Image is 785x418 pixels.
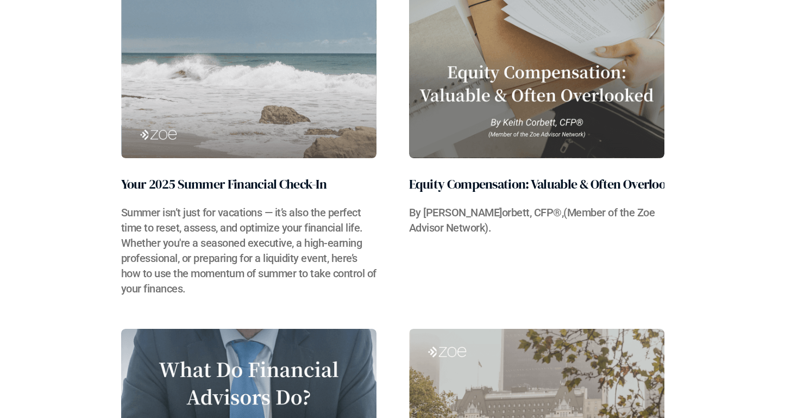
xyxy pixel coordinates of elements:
h3: By [PERSON_NAME]​orbett, CFP®,(Member of the Zoe Advisor Network). [409,205,664,235]
h2: Your 2025 Summer Financial Check-In [121,174,327,194]
h3: Summer isn’t just for vacations — it’s also the perfect time to reset, assess, and optimize your ... [121,205,376,296]
h2: Equity Compensation: Valuable & Often Overlooked [409,174,686,194]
